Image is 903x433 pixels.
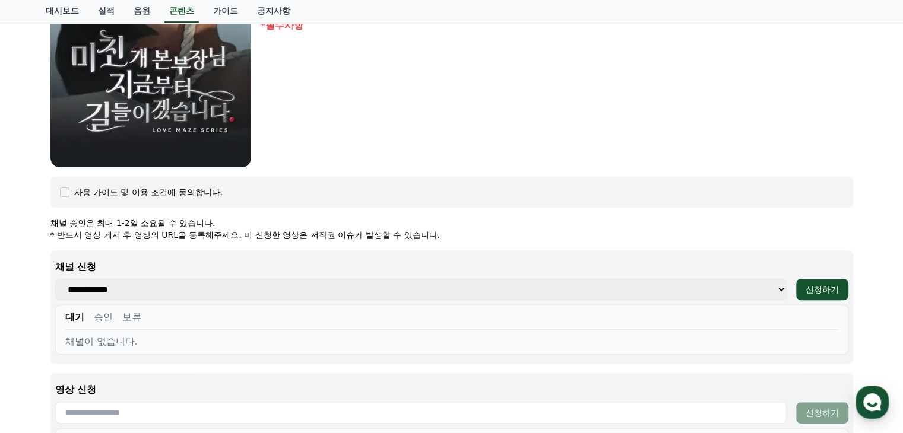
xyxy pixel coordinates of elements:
span: 홈 [37,352,45,362]
p: 채널 신청 [55,260,848,274]
p: * 반드시 영상 게시 후 영상의 URL을 등록해주세요. 미 신청한 영상은 저작권 이슈가 발생할 수 있습니다. [50,229,853,241]
button: 대기 [65,310,84,324]
span: 대화 [109,353,123,362]
p: 채널 승인은 최대 1-2일 소요될 수 있습니다. [50,217,853,229]
div: *필수사항 [261,18,853,33]
span: 설정 [183,352,198,362]
div: 사용 가이드 및 이용 조건에 동의합니다. [74,186,223,198]
a: 홈 [4,335,78,364]
button: 승인 [94,310,113,324]
div: 채널이 없습니다. [65,335,838,349]
a: 설정 [153,335,228,364]
button: 신청하기 [796,402,848,424]
button: 신청하기 [796,279,848,300]
div: 신청하기 [806,284,839,295]
p: 영상 신청 [55,383,848,397]
a: 대화 [78,335,153,364]
button: 보류 [122,310,141,324]
div: 신청하기 [806,407,839,419]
